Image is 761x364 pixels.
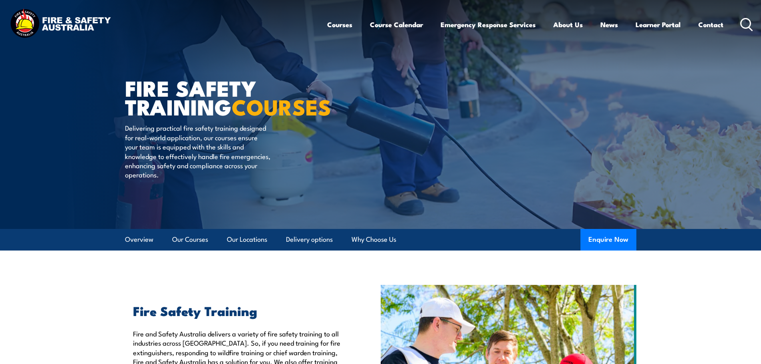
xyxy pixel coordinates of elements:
[553,14,583,35] a: About Us
[133,305,344,316] h2: Fire Safety Training
[286,229,333,250] a: Delivery options
[370,14,423,35] a: Course Calendar
[232,90,331,123] strong: COURSES
[172,229,208,250] a: Our Courses
[125,78,322,115] h1: FIRE SAFETY TRAINING
[698,14,723,35] a: Contact
[600,14,618,35] a: News
[327,14,352,35] a: Courses
[227,229,267,250] a: Our Locations
[636,14,681,35] a: Learner Portal
[580,229,636,251] button: Enquire Now
[352,229,396,250] a: Why Choose Us
[441,14,536,35] a: Emergency Response Services
[125,229,153,250] a: Overview
[125,123,271,179] p: Delivering practical fire safety training designed for real-world application, our courses ensure...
